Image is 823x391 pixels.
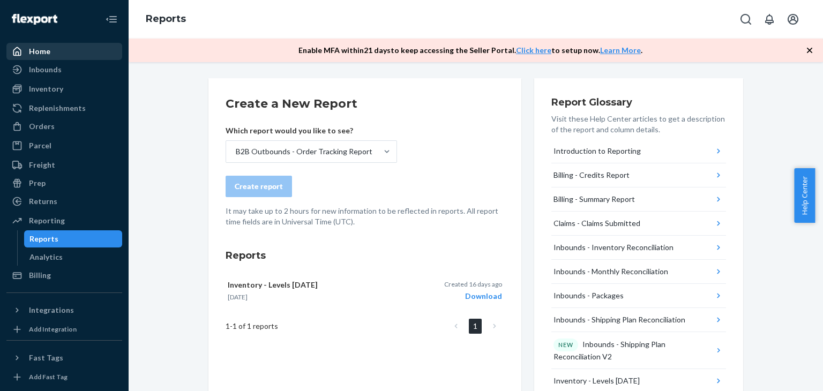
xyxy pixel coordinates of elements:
[551,236,726,260] button: Inbounds - Inventory Reconciliation
[551,308,726,332] button: Inbounds - Shipping Plan Reconciliation
[29,305,74,315] div: Integrations
[551,139,726,163] button: Introduction to Reporting
[226,321,278,332] span: 1 - 1 of 1 reports
[6,137,122,154] a: Parcel
[6,267,122,284] a: Billing
[29,84,63,94] div: Inventory
[228,293,248,301] time: [DATE]
[469,319,482,334] a: Page 1 is your current page
[6,80,122,97] a: Inventory
[6,175,122,192] a: Prep
[516,46,551,55] a: Click here
[551,260,726,284] button: Inbounds - Monthly Reconciliation
[226,95,504,112] h2: Create a New Report
[551,114,726,135] p: Visit these Help Center articles to get a description of the report and column details.
[21,7,60,17] span: Support
[6,212,122,229] a: Reporting
[553,314,685,325] div: Inbounds - Shipping Plan Reconciliation
[6,156,122,174] a: Freight
[782,9,804,30] button: Open account menu
[551,163,726,187] button: Billing - Credits Report
[29,325,77,334] div: Add Integration
[551,212,726,236] button: Claims - Claims Submitted
[29,196,57,207] div: Returns
[226,249,504,262] h3: Reports
[553,290,624,301] div: Inbounds - Packages
[228,280,409,290] p: Inventory - Levels [DATE]
[226,206,504,227] p: It may take up to 2 hours for new information to be reflected in reports. All report time fields ...
[6,43,122,60] a: Home
[6,323,122,336] a: Add Integration
[553,266,668,277] div: Inbounds - Monthly Reconciliation
[553,146,641,156] div: Introduction to Reporting
[553,339,714,362] div: Inbounds - Shipping Plan Reconciliation V2
[29,46,50,57] div: Home
[794,168,815,223] button: Help Center
[6,193,122,210] a: Returns
[551,332,726,369] button: NEWInbounds - Shipping Plan Reconciliation V2
[226,125,397,136] p: Which report would you like to see?
[759,9,780,30] button: Open notifications
[444,291,502,302] div: Download
[29,234,58,244] div: Reports
[226,176,292,197] button: Create report
[29,270,51,281] div: Billing
[29,252,63,262] div: Analytics
[235,146,236,157] input: B2B Outbounds - Order Tracking Report
[236,146,372,157] div: B2B Outbounds - Order Tracking Report
[29,178,46,189] div: Prep
[24,230,123,247] a: Reports
[6,349,122,366] button: Fast Tags
[444,280,502,289] p: Created 16 days ago
[6,61,122,78] a: Inbounds
[551,95,726,109] h3: Report Glossary
[298,45,642,56] p: Enable MFA within 21 days to keep accessing the Seller Portal. to setup now. .
[235,181,283,192] div: Create report
[551,284,726,308] button: Inbounds - Packages
[137,4,194,35] ol: breadcrumbs
[553,170,630,181] div: Billing - Credits Report
[24,249,123,266] a: Analytics
[29,140,51,151] div: Parcel
[6,371,122,384] a: Add Fast Tag
[735,9,757,30] button: Open Search Box
[553,218,640,229] div: Claims - Claims Submitted
[553,375,640,386] div: Inventory - Levels [DATE]
[6,302,122,319] button: Integrations
[600,46,641,55] a: Learn More
[6,100,122,117] a: Replenishments
[226,271,504,310] button: Inventory - Levels [DATE][DATE]Created 16 days agoDownload
[12,14,57,25] img: Flexport logo
[553,242,674,253] div: Inbounds - Inventory Reconciliation
[146,13,186,25] a: Reports
[29,160,55,170] div: Freight
[553,194,635,205] div: Billing - Summary Report
[29,352,63,363] div: Fast Tags
[29,121,55,132] div: Orders
[29,103,86,114] div: Replenishments
[29,372,68,381] div: Add Fast Tag
[29,215,65,226] div: Reporting
[29,64,62,75] div: Inbounds
[101,9,122,30] button: Close Navigation
[551,187,726,212] button: Billing - Summary Report
[6,118,122,135] a: Orders
[558,341,573,349] p: NEW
